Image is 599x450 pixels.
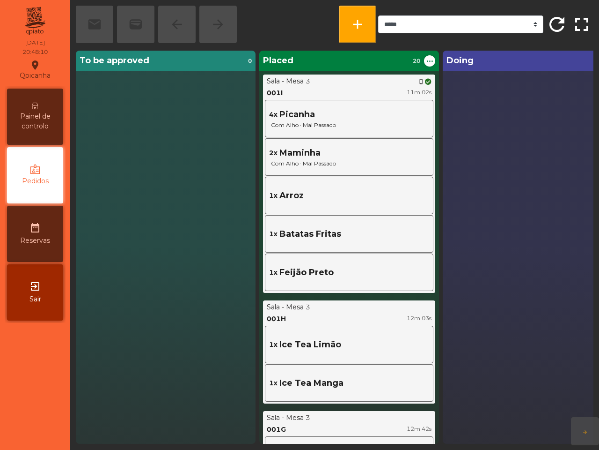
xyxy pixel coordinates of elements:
[80,54,149,67] span: To be approved
[407,89,431,96] span: 11m 02s
[286,76,310,86] div: Mesa 3
[269,268,278,277] span: 1x
[267,314,286,324] div: 001H
[267,413,284,423] div: Sala -
[286,302,310,312] div: Mesa 3
[269,110,278,120] span: 4x
[29,60,41,71] i: location_on
[9,112,61,131] span: Painel de controlo
[23,5,46,37] img: qpiato
[571,417,599,445] button: arrow_forward
[263,54,293,67] span: Placed
[424,55,435,67] button: ...
[269,121,429,129] span: Com Alho · Mal Passado
[248,57,252,65] span: 0
[286,413,310,423] div: Mesa 3
[25,38,45,47] div: [DATE]
[269,229,278,239] span: 1x
[570,6,593,43] button: fullscreen
[29,222,41,233] i: date_range
[279,228,341,240] span: Batatas Fritas
[582,429,588,435] span: arrow_forward
[413,57,420,65] span: 20
[22,48,48,56] div: 20:48:10
[545,6,569,43] button: refresh
[20,58,51,82] div: Qpicanha
[339,6,376,43] button: add
[269,159,429,168] span: Com Alho · Mal Passado
[279,189,304,202] span: Arroz
[267,302,284,312] div: Sala -
[279,108,315,121] span: Picanha
[20,236,50,246] span: Reservas
[279,377,343,390] span: Ice Tea Manga
[446,54,474,67] span: Doing
[279,147,321,159] span: Maminha
[267,76,284,86] div: Sala -
[22,176,49,186] span: Pedidos
[407,315,431,322] span: 12m 03s
[350,17,365,32] span: add
[279,266,334,279] span: Feijão Preto
[279,338,341,351] span: Ice Tea Limão
[267,88,283,98] div: 001I
[29,281,41,292] i: exit_to_app
[29,294,41,304] span: Sair
[269,340,278,350] span: 1x
[269,148,278,158] span: 2x
[546,13,568,36] span: refresh
[269,191,278,201] span: 1x
[267,425,286,435] div: 001G
[407,425,431,432] span: 12m 42s
[418,79,424,84] span: phone_iphone
[570,13,593,36] span: fullscreen
[269,378,278,388] span: 1x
